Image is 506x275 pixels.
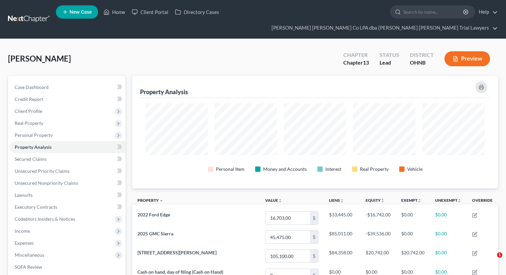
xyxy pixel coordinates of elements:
td: $85,011.00 [324,228,360,247]
span: Lawsuits [15,192,33,198]
input: Search by name... [403,6,464,18]
div: $ [310,231,318,243]
a: Equityunfold_more [366,198,385,203]
div: District [410,51,434,59]
button: Preview [444,51,490,66]
input: 0.00 [265,231,310,243]
span: 2022 Ford Edge [137,212,170,217]
i: unfold_more [418,199,422,203]
td: $0.00 [396,208,430,227]
a: Exemptunfold_more [401,198,422,203]
th: Override [467,194,498,209]
a: Directory Cases [172,6,223,18]
span: 13 [363,59,369,66]
span: Income [15,228,30,234]
a: Client Portal [128,6,172,18]
td: -$16,742.00 [360,208,396,227]
div: $ [310,250,318,262]
span: Executory Contracts [15,204,57,210]
a: Unexemptunfold_more [435,198,461,203]
div: Money and Accounts [263,166,307,172]
i: unfold_more [381,199,385,203]
a: [PERSON_NAME] [PERSON_NAME] Co LPA dba [PERSON_NAME] [PERSON_NAME] Trial Lawyers [268,22,498,34]
a: Home [100,6,128,18]
td: $33,445.00 [324,208,360,227]
a: Unsecured Priority Claims [9,165,125,177]
i: unfold_more [278,199,282,203]
span: Credit Report [15,96,43,102]
span: 2025 GMC Sierra [137,231,173,236]
input: 0.00 [265,250,310,262]
div: OHNB [410,59,434,67]
span: Personal Property [15,132,53,138]
a: Help [475,6,498,18]
div: Chapter [343,59,369,67]
td: $20,742.00 [396,247,430,266]
span: Unsecured Nonpriority Claims [15,180,78,186]
i: expand_less [159,199,163,203]
span: Unsecured Priority Claims [15,168,70,174]
a: Property Analysis [9,141,125,153]
a: Executory Contracts [9,201,125,213]
div: Interest [325,166,341,172]
div: Property Analysis [140,88,188,96]
a: Case Dashboard [9,81,125,93]
input: 0.00 [265,212,310,224]
a: Credit Report [9,93,125,105]
div: $ [310,212,318,224]
span: Codebtors Insiders & Notices [15,216,75,222]
span: Miscellaneous [15,252,44,258]
div: Lead [380,59,399,67]
span: Cash on hand, day of filing (Cash on Hand) [137,269,223,275]
span: [PERSON_NAME] [8,54,71,63]
div: Personal Item [216,166,245,172]
iframe: Intercom live chat [483,252,499,268]
span: Secured Claims [15,156,47,162]
span: Case Dashboard [15,84,49,90]
span: Client Profile [15,108,42,114]
i: unfold_more [340,199,344,203]
td: -$39,536.00 [360,228,396,247]
div: Real Property [360,166,389,172]
a: SOFA Review [9,261,125,273]
td: $0.00 [430,247,467,266]
td: $20,742.00 [360,247,396,266]
td: $0.00 [430,208,467,227]
a: Property expand_less [137,198,163,203]
span: New Case [70,10,92,15]
a: Secured Claims [9,153,125,165]
td: $84,358.00 [324,247,360,266]
i: unfold_more [457,199,461,203]
td: $0.00 [430,228,467,247]
a: Unsecured Nonpriority Claims [9,177,125,189]
td: $0.00 [396,228,430,247]
div: Vehicle [407,166,422,172]
a: Lawsuits [9,189,125,201]
span: Expenses [15,240,34,246]
span: SOFA Review [15,264,42,270]
span: 1 [497,252,502,258]
div: Status [380,51,399,59]
span: [STREET_ADDRESS][PERSON_NAME] [137,250,217,255]
a: Valueunfold_more [265,198,282,203]
div: Chapter [343,51,369,59]
span: Real Property [15,120,43,126]
a: Liensunfold_more [329,198,344,203]
span: Property Analysis [15,144,52,150]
